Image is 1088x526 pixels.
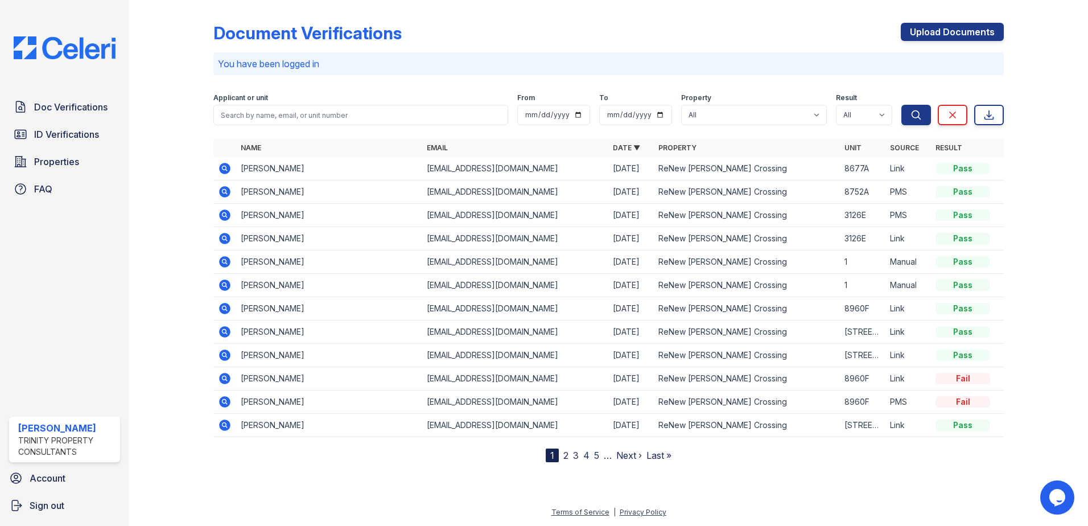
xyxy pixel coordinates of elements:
[840,274,885,297] td: 1
[840,250,885,274] td: 1
[935,163,990,174] div: Pass
[654,320,840,344] td: ReNew [PERSON_NAME] Crossing
[885,157,931,180] td: Link
[34,128,99,141] span: ID Verifications
[236,391,422,414] td: [PERSON_NAME]
[885,180,931,204] td: PMS
[885,391,931,414] td: PMS
[422,227,608,250] td: [EMAIL_ADDRESS][DOMAIN_NAME]
[236,274,422,297] td: [PERSON_NAME]
[885,344,931,367] td: Link
[18,421,116,435] div: [PERSON_NAME]
[5,494,125,517] a: Sign out
[935,280,990,291] div: Pass
[422,297,608,320] td: [EMAIL_ADDRESS][DOMAIN_NAME]
[885,274,931,297] td: Manual
[885,250,931,274] td: Manual
[241,143,261,152] a: Name
[608,391,654,414] td: [DATE]
[935,209,990,221] div: Pass
[236,414,422,437] td: [PERSON_NAME]
[30,471,65,485] span: Account
[654,367,840,391] td: ReNew [PERSON_NAME] Crossing
[236,367,422,391] td: [PERSON_NAME]
[236,157,422,180] td: [PERSON_NAME]
[935,326,990,338] div: Pass
[422,157,608,180] td: [EMAIL_ADDRESS][DOMAIN_NAME]
[608,227,654,250] td: [DATE]
[840,297,885,320] td: 8960F
[654,180,840,204] td: ReNew [PERSON_NAME] Crossing
[422,344,608,367] td: [EMAIL_ADDRESS][DOMAIN_NAME]
[546,449,559,462] div: 1
[1040,480,1077,515] iframe: chat widget
[427,143,448,152] a: Email
[563,450,568,461] a: 2
[935,350,990,361] div: Pass
[608,274,654,297] td: [DATE]
[573,450,579,461] a: 3
[890,143,919,152] a: Source
[935,233,990,244] div: Pass
[9,123,120,146] a: ID Verifications
[885,414,931,437] td: Link
[844,143,862,152] a: Unit
[654,297,840,320] td: ReNew [PERSON_NAME] Crossing
[840,391,885,414] td: 8960F
[681,93,711,102] label: Property
[885,227,931,250] td: Link
[935,303,990,314] div: Pass
[34,100,108,114] span: Doc Verifications
[840,204,885,227] td: 3126E
[608,297,654,320] td: [DATE]
[213,23,402,43] div: Document Verifications
[608,320,654,344] td: [DATE]
[654,391,840,414] td: ReNew [PERSON_NAME] Crossing
[840,227,885,250] td: 3126E
[608,344,654,367] td: [DATE]
[594,450,599,461] a: 5
[608,367,654,391] td: [DATE]
[608,250,654,274] td: [DATE]
[236,344,422,367] td: [PERSON_NAME]
[34,182,52,196] span: FAQ
[34,155,79,169] span: Properties
[608,180,654,204] td: [DATE]
[236,204,422,227] td: [PERSON_NAME]
[236,297,422,320] td: [PERSON_NAME]
[9,96,120,118] a: Doc Verifications
[213,93,268,102] label: Applicant or unit
[18,435,116,458] div: Trinity Property Consultants
[620,508,666,516] a: Privacy Policy
[422,320,608,344] td: [EMAIL_ADDRESS][DOMAIN_NAME]
[654,274,840,297] td: ReNew [PERSON_NAME] Crossing
[236,180,422,204] td: [PERSON_NAME]
[613,143,640,152] a: Date ▼
[616,450,642,461] a: Next ›
[840,344,885,367] td: [STREET_ADDRESS]
[422,391,608,414] td: [EMAIL_ADDRESS][DOMAIN_NAME]
[654,157,840,180] td: ReNew [PERSON_NAME] Crossing
[654,414,840,437] td: ReNew [PERSON_NAME] Crossing
[422,204,608,227] td: [EMAIL_ADDRESS][DOMAIN_NAME]
[840,157,885,180] td: 8677A
[935,143,962,152] a: Result
[9,178,120,200] a: FAQ
[213,105,508,125] input: Search by name, email, or unit number
[517,93,535,102] label: From
[840,414,885,437] td: [STREET_ADDRESS]
[836,93,857,102] label: Result
[935,373,990,384] div: Fail
[604,449,612,462] span: …
[551,508,609,516] a: Terms of Service
[885,297,931,320] td: Link
[935,396,990,408] div: Fail
[422,414,608,437] td: [EMAIL_ADDRESS][DOMAIN_NAME]
[5,467,125,490] a: Account
[608,414,654,437] td: [DATE]
[840,367,885,391] td: 8960F
[5,36,125,59] img: CE_Logo_Blue-a8612792a0a2168367f1c8372b55b34899dd931a85d93a1a3d3e32e68fde9ad4.png
[9,150,120,173] a: Properties
[646,450,671,461] a: Last »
